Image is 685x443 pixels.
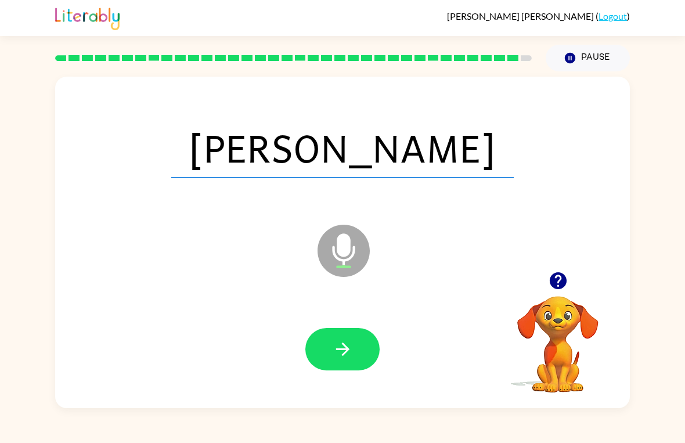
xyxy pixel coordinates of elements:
span: [PERSON_NAME] [PERSON_NAME] [447,10,596,21]
img: Literably [55,5,120,30]
video: Your browser must support playing .mp4 files to use Literably. Please try using another browser. [500,278,616,394]
button: Pause [546,45,630,71]
span: [PERSON_NAME] [171,117,514,178]
a: Logout [599,10,627,21]
div: ( ) [447,10,630,21]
